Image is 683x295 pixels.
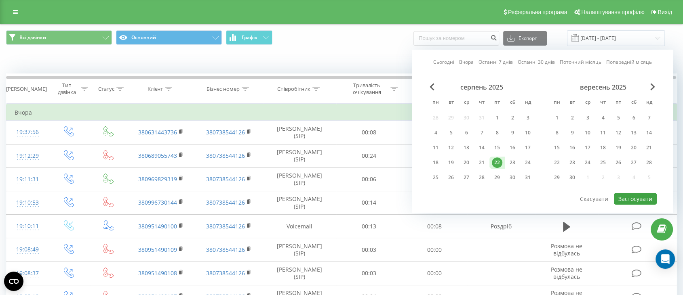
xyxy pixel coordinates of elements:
[138,199,177,206] a: 380996730144
[474,172,489,184] div: чт 28 серп 2025 р.
[402,121,467,144] td: 01:01
[565,172,580,184] div: вт 30 вер 2025 р.
[565,112,580,124] div: вт 2 вер 2025 р.
[549,127,565,139] div: пн 8 вер 2025 р.
[644,157,654,168] div: 28
[474,157,489,169] div: чт 21 серп 2025 р.
[428,142,443,154] div: пн 11 серп 2025 р.
[15,218,40,234] div: 19:10:11
[476,157,487,168] div: 21
[520,142,535,154] div: нд 17 серп 2025 р.
[595,127,611,139] div: чт 11 вер 2025 р.
[461,128,472,138] div: 6
[467,215,535,238] td: Роздріб
[15,242,40,257] div: 19:08:49
[611,127,626,139] div: пт 12 вер 2025 р.
[263,238,336,262] td: [PERSON_NAME] (SIP)
[263,144,336,167] td: [PERSON_NAME] (SIP)
[567,172,578,183] div: 30
[263,191,336,214] td: [PERSON_NAME] (SIP)
[508,9,567,15] span: Реферальна програма
[641,112,657,124] div: нд 7 вер 2025 р.
[644,128,654,138] div: 14
[428,127,443,139] div: пн 4 серп 2025 р.
[277,86,310,92] div: Співробітник
[430,128,441,138] div: 4
[476,128,487,138] div: 7
[549,112,565,124] div: пн 1 вер 2025 р.
[206,269,245,277] a: 380738544126
[613,113,624,123] div: 5
[336,262,402,285] td: 00:03
[626,112,641,124] div: сб 6 вер 2025 р.
[505,157,520,169] div: сб 23 серп 2025 р.
[402,167,467,191] td: 00:11
[520,112,535,124] div: нд 3 серп 2025 р.
[428,172,443,184] div: пн 25 серп 2025 р.
[595,112,611,124] div: чт 4 вер 2025 р.
[626,127,641,139] div: сб 13 вер 2025 р.
[138,246,177,253] a: 380951490109
[628,142,639,153] div: 20
[522,97,534,109] abbr: неділя
[551,97,563,109] abbr: понеділок
[505,172,520,184] div: сб 30 серп 2025 р.
[614,193,657,205] button: Застосувати
[598,128,608,138] div: 11
[19,34,46,41] span: Всі дзвінки
[565,157,580,169] div: вт 23 вер 2025 р.
[336,238,402,262] td: 00:03
[428,83,535,91] div: серпень 2025
[643,97,655,109] abbr: неділя
[580,112,595,124] div: ср 3 вер 2025 р.
[430,83,434,90] span: Previous Month
[565,127,580,139] div: вт 9 вер 2025 р.
[489,127,505,139] div: пт 8 серп 2025 р.
[626,142,641,154] div: сб 20 вер 2025 р.
[459,127,474,139] div: ср 6 серп 2025 р.
[461,157,472,168] div: 20
[628,128,639,138] div: 13
[206,222,245,230] a: 380738544126
[116,30,222,45] button: Основний
[459,157,474,169] div: ср 20 серп 2025 р.
[582,128,593,138] div: 10
[430,142,441,153] div: 11
[430,97,442,109] abbr: понеділок
[523,128,533,138] div: 10
[613,128,624,138] div: 12
[445,97,457,109] abbr: вівторок
[443,157,459,169] div: вт 19 серп 2025 р.
[520,157,535,169] div: нд 24 серп 2025 р.
[552,142,562,153] div: 15
[641,127,657,139] div: нд 14 вер 2025 р.
[207,86,240,92] div: Бізнес номер
[461,172,472,183] div: 27
[433,59,454,66] a: Сьогодні
[491,97,503,109] abbr: п’ятниця
[492,113,502,123] div: 1
[138,222,177,230] a: 380951490100
[551,266,582,280] span: Розмова не відбулась
[580,157,595,169] div: ср 24 вер 2025 р.
[479,59,513,66] a: Останні 7 днів
[206,199,245,206] a: 380738544126
[263,215,336,238] td: Voicemail
[507,157,518,168] div: 23
[658,9,672,15] span: Вихід
[611,112,626,124] div: пт 5 вер 2025 р.
[520,127,535,139] div: нд 10 серп 2025 р.
[518,59,555,66] a: Останні 30 днів
[138,152,177,159] a: 380689055743
[598,157,608,168] div: 25
[549,83,657,91] div: вересень 2025
[336,191,402,214] td: 00:14
[567,128,578,138] div: 9
[505,127,520,139] div: сб 9 серп 2025 р.
[565,142,580,154] div: вт 16 вер 2025 р.
[580,127,595,139] div: ср 10 вер 2025 р.
[644,113,654,123] div: 7
[575,193,613,205] button: Скасувати
[489,112,505,124] div: пт 1 серп 2025 р.
[598,142,608,153] div: 18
